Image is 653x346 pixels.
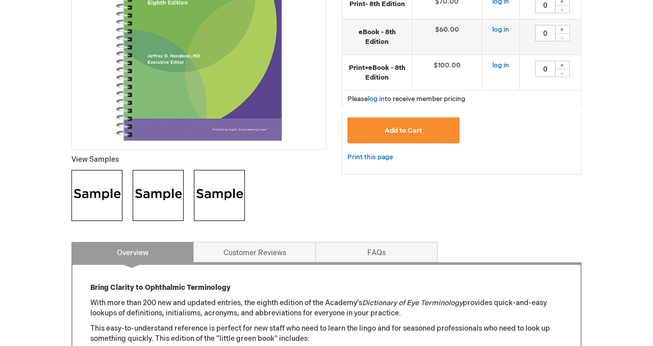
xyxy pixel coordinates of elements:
span: Add to Cart [385,127,422,135]
td: $100.00 [412,55,482,91]
div: + [555,61,570,69]
span: Please to receive member pricing [347,95,465,103]
div: + [555,25,570,34]
strong: Bring Clarity to Ophthalmic Terminology [90,283,231,292]
a: Print this page [347,151,393,164]
a: Overview [71,242,194,262]
p: View Samples [71,155,326,165]
a: Customer Reviews [193,242,316,262]
div: - [555,33,570,41]
p: This easy-to-understand reference is perfect for new staff who need to learn the lingo and for se... [90,324,563,344]
img: Click to view [194,170,245,221]
a: log in [368,95,385,103]
td: $60.00 [412,19,482,55]
a: log in [492,26,509,34]
a: log in [492,61,509,69]
img: Click to view [133,170,184,221]
strong: Print+eBook - 8th Edition [347,63,407,82]
div: - [555,69,570,77]
input: Qty [535,25,556,41]
div: - [555,5,570,13]
img: Click to view [71,170,122,221]
a: FAQs [315,242,438,262]
input: Qty [535,61,556,77]
strong: eBook - 8th Edition [347,28,407,46]
button: Add to Cart [347,117,460,143]
em: Dictionary of Eye Terminology [362,299,463,307]
p: With more than 200 new and updated entries, the eighth edition of the Academy's provides quick-an... [90,298,563,318]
